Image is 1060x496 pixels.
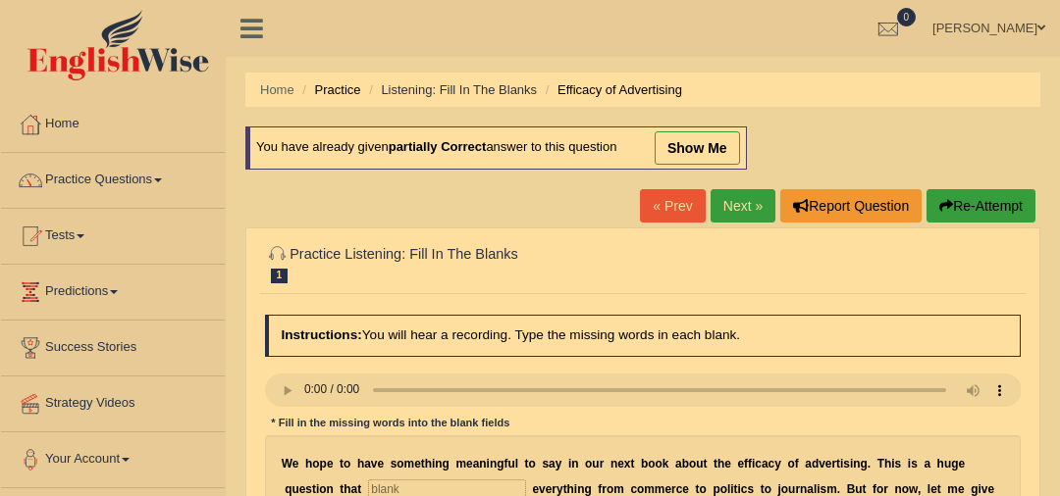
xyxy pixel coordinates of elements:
[781,482,788,496] b: o
[1,209,225,258] a: Tests
[397,457,403,471] b: o
[305,482,312,496] b: s
[432,457,435,471] b: i
[515,457,518,471] b: l
[883,482,888,496] b: r
[765,482,771,496] b: o
[556,482,563,496] b: y
[568,457,571,471] b: i
[613,482,624,496] b: m
[320,457,327,471] b: p
[497,457,503,471] b: g
[927,189,1035,223] button: Re-Attempt
[443,457,450,471] b: g
[897,8,917,26] span: 0
[807,482,814,496] b: a
[312,457,319,471] b: o
[909,482,918,496] b: w
[1,97,225,146] a: Home
[675,457,682,471] b: a
[837,482,840,496] b: .
[546,482,553,496] b: e
[539,482,546,496] b: v
[908,457,911,471] b: i
[389,140,487,155] b: partially correct
[600,457,605,471] b: r
[585,457,592,471] b: o
[630,482,637,496] b: c
[455,457,466,471] b: m
[930,482,937,496] b: e
[487,457,490,471] b: i
[924,457,930,471] b: a
[918,482,921,496] b: ,
[549,457,556,471] b: a
[641,457,648,471] b: b
[305,457,312,471] b: h
[696,457,703,471] b: u
[344,482,350,496] b: h
[978,482,980,496] b: i
[951,457,958,471] b: g
[316,482,319,496] b: i
[891,457,894,471] b: i
[391,457,397,471] b: s
[826,482,837,496] b: m
[421,457,425,471] b: t
[877,457,884,471] b: T
[671,482,676,496] b: r
[711,189,775,223] a: Next »
[435,457,442,471] b: n
[762,457,768,471] b: a
[821,482,827,496] b: s
[574,482,577,496] b: i
[637,482,644,496] b: o
[717,457,724,471] b: h
[947,482,958,496] b: m
[853,457,860,471] b: n
[895,457,902,471] b: s
[327,457,334,471] b: e
[876,482,883,496] b: o
[755,457,762,471] b: c
[911,457,918,471] b: s
[371,457,378,471] b: v
[525,457,529,471] b: t
[507,457,514,471] b: u
[812,457,819,471] b: d
[1,265,225,314] a: Predictions
[357,457,364,471] b: h
[981,482,988,496] b: v
[855,482,862,496] b: u
[676,482,683,496] b: c
[1,432,225,481] a: Your Account
[768,457,775,471] b: c
[987,482,994,496] b: e
[648,457,655,471] b: o
[265,415,516,431] div: * Fill in the missing words into the blank fields
[326,482,333,496] b: n
[895,482,902,496] b: n
[958,457,965,471] b: e
[655,131,740,165] a: show me
[503,457,507,471] b: f
[640,189,705,223] a: « Prev
[795,482,800,496] b: r
[340,457,344,471] b: t
[404,457,415,471] b: m
[971,482,978,496] b: g
[737,457,744,471] b: e
[607,482,613,496] b: o
[466,457,473,471] b: e
[532,482,539,496] b: e
[927,482,930,496] b: l
[761,482,765,496] b: t
[664,482,671,496] b: e
[577,482,584,496] b: n
[724,457,731,471] b: e
[473,457,480,471] b: a
[836,457,840,471] b: t
[297,80,360,99] li: Practice
[748,457,752,471] b: f
[490,457,497,471] b: n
